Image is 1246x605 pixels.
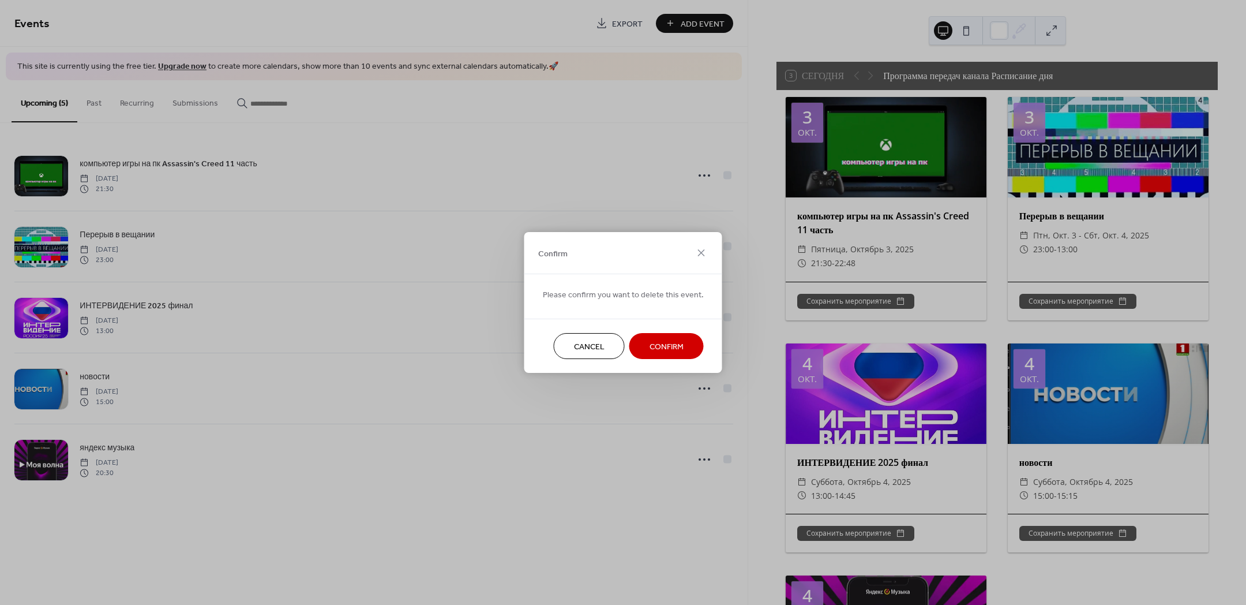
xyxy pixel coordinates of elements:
span: Please confirm you want to delete this event. [543,289,704,301]
span: Cancel [574,341,605,353]
span: Confirm [650,341,684,353]
span: Confirm [538,248,568,260]
button: Cancel [554,333,625,359]
button: Confirm [629,333,704,359]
